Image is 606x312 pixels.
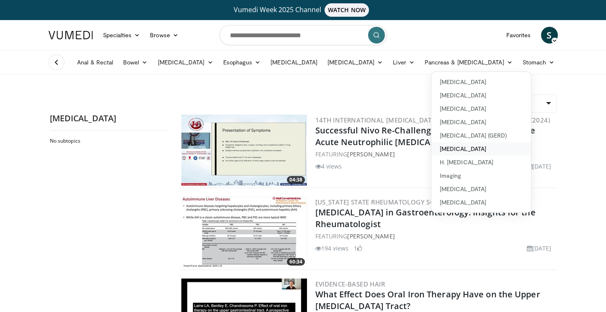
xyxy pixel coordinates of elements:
[315,244,349,253] li: 194 views
[322,54,388,71] a: [MEDICAL_DATA]
[431,89,531,102] a: [MEDICAL_DATA]
[527,162,552,171] li: [DATE]
[431,196,531,209] a: [MEDICAL_DATA]
[347,150,395,158] a: [PERSON_NAME]
[431,102,531,115] a: [MEDICAL_DATA]
[388,54,419,71] a: Liver
[431,156,531,169] a: H. [MEDICAL_DATA]
[118,54,152,71] a: Bowel
[219,25,387,45] input: Search topics, interventions
[50,3,557,17] a: Vumedi Week 2025 ChannelWATCH NOW
[315,116,551,124] a: 14th International [MEDICAL_DATA] Cancers Conference (IGICC2024)
[518,54,560,71] a: Stomach
[181,115,307,186] img: d657190f-db6f-4f31-bffc-a985f0c6ae07.300x170_q85_crop-smart_upscale.jpg
[315,280,385,288] a: Evidence-Based Hair
[315,150,555,159] div: FEATURING
[431,129,531,142] a: [MEDICAL_DATA] (GERD)
[560,54,602,71] a: Business
[431,182,531,196] a: [MEDICAL_DATA]
[527,244,552,253] li: [DATE]
[315,289,540,312] a: What Effect Does Oral Iron Therapy Have on the Upper [MEDICAL_DATA] Tract?
[431,142,531,156] a: [MEDICAL_DATA]
[315,207,536,230] a: [MEDICAL_DATA] in Gastroenterology: Insights for the Rheumatologist
[98,27,145,43] a: Specialties
[287,258,305,266] span: 60:34
[49,31,93,39] img: VuMedi Logo
[315,125,536,148] a: Successful Nivo Re-Challenge Treatment After Severe Acute Neutrophilic [MEDICAL_DATA]: A Rare Case
[50,113,167,124] h2: [MEDICAL_DATA]
[266,54,322,71] a: [MEDICAL_DATA]
[315,162,342,171] li: 4 views
[145,27,183,43] a: Browse
[541,27,558,43] a: S
[72,54,118,71] a: Anal & Rectal
[50,138,165,144] h2: No subtopics
[287,176,305,184] span: 04:38
[347,232,395,240] a: [PERSON_NAME]
[325,3,369,17] span: WATCH NOW
[431,169,531,182] a: Imaging
[431,75,531,89] a: [MEDICAL_DATA]
[315,232,555,240] div: FEATURING
[431,115,531,129] a: [MEDICAL_DATA]
[153,54,218,71] a: [MEDICAL_DATA]
[501,27,536,43] a: Favorites
[181,115,307,186] a: 04:38
[218,54,266,71] a: Esophagus
[181,197,307,268] img: b7c1b043-ec22-4bd5-aabe-6c8297936e3e.300x170_q85_crop-smart_upscale.jpg
[315,198,452,206] a: [US_STATE] State Rheumatology Society
[181,197,307,268] a: 60:34
[354,244,362,253] li: 1
[420,54,518,71] a: Pancreas & [MEDICAL_DATA]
